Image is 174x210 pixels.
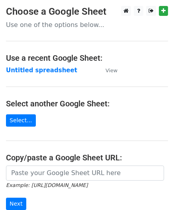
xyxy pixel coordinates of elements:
a: Untitled spreadsheet [6,67,77,74]
a: View [98,67,117,74]
p: Use one of the options below... [6,21,168,29]
small: Example: [URL][DOMAIN_NAME] [6,182,88,188]
h4: Use a recent Google Sheet: [6,53,168,63]
small: View [106,67,117,73]
input: Next [6,198,26,210]
h4: Select another Google Sheet: [6,99,168,108]
input: Paste your Google Sheet URL here [6,166,164,181]
a: Select... [6,114,36,127]
h4: Copy/paste a Google Sheet URL: [6,153,168,162]
h3: Choose a Google Sheet [6,6,168,17]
